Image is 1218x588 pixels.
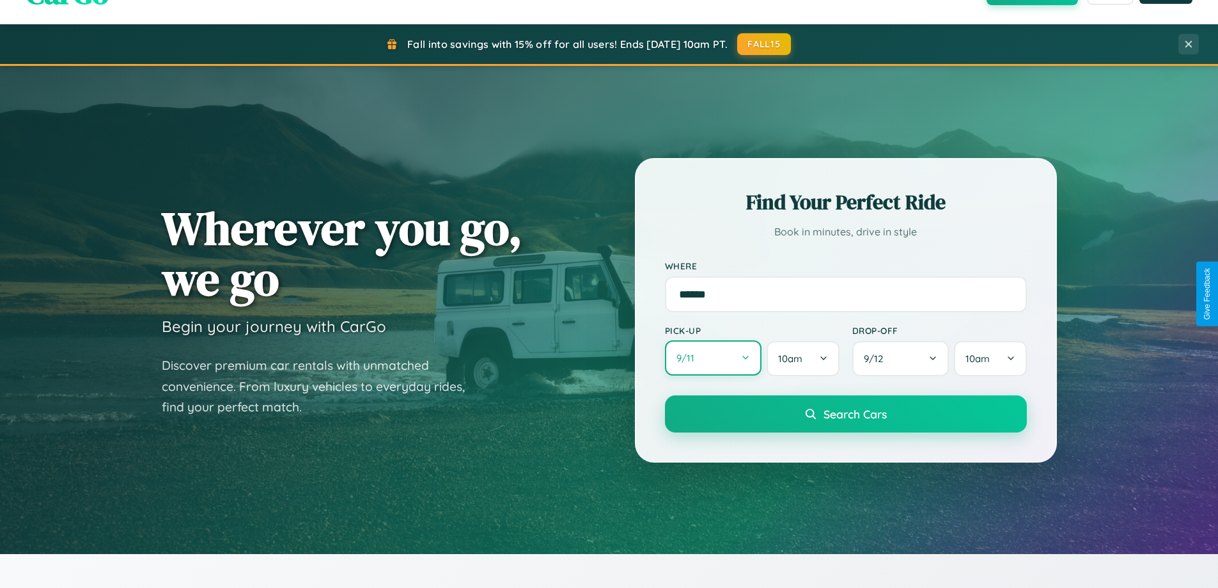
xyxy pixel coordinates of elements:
button: 10am [954,341,1026,376]
span: Fall into savings with 15% off for all users! Ends [DATE] 10am PT. [407,38,728,51]
button: 10am [767,341,839,376]
label: Pick-up [665,325,839,336]
p: Discover premium car rentals with unmatched convenience. From luxury vehicles to everyday rides, ... [162,355,481,418]
label: Where [665,260,1027,271]
div: Give Feedback [1203,268,1212,320]
button: Search Cars [665,395,1027,433]
span: Search Cars [824,407,887,421]
span: 10am [778,353,802,365]
button: FALL15 [737,33,791,55]
h2: Find Your Perfect Ride [665,188,1027,216]
h3: Begin your journey with CarGo [162,317,386,336]
button: 9/12 [852,341,949,376]
span: 9 / 12 [864,353,889,365]
button: 9/11 [665,340,762,376]
label: Drop-off [852,325,1027,336]
h1: Wherever you go, we go [162,203,522,304]
span: 10am [965,353,990,365]
span: 9 / 11 [676,352,701,364]
p: Book in minutes, drive in style [665,223,1027,241]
